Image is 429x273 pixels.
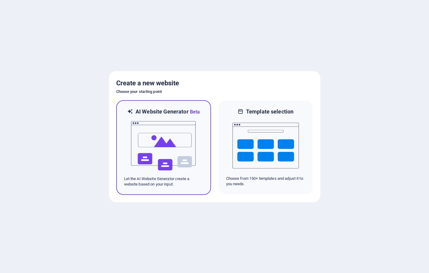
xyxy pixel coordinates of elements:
h6: Choose your starting point [116,88,313,95]
div: Template selectionChoose from 150+ templates and adjust it to you needs. [218,100,313,195]
div: AI Website GeneratorBetaaiLet the AI Website Generator create a website based on your input. [116,100,211,195]
h6: Template selection [246,108,293,115]
p: Let the AI Website Generator create a website based on your input. [124,176,203,187]
h6: AI Website Generator [136,108,200,116]
img: ai [130,116,197,176]
p: Choose from 150+ templates and adjust it to you needs. [226,176,305,187]
span: Beta [189,109,200,115]
h5: Create a new website [116,78,313,88]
